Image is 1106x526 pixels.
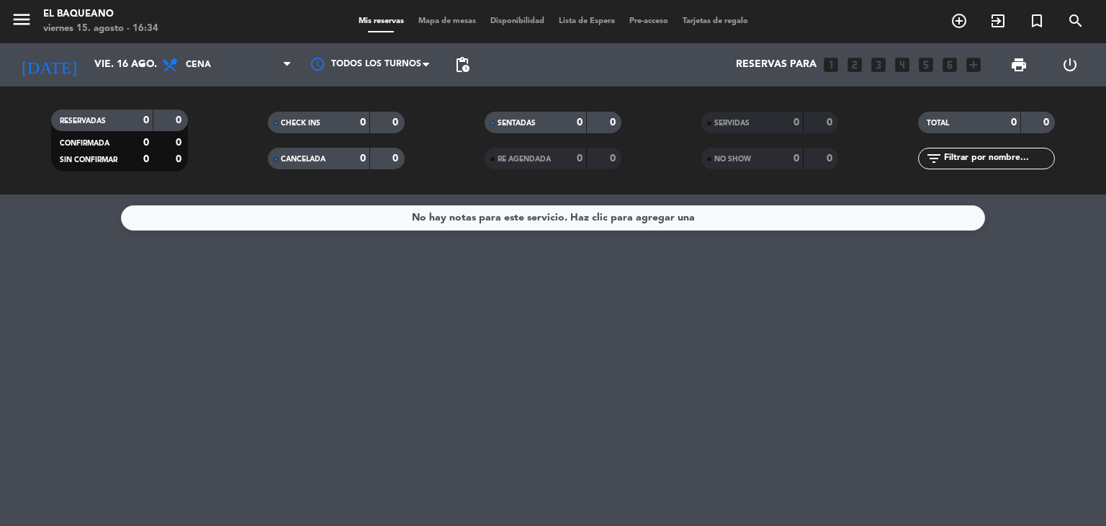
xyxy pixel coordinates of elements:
i: exit_to_app [989,12,1007,30]
i: power_settings_new [1061,56,1079,73]
span: CONFIRMADA [60,140,109,147]
span: SIN CONFIRMAR [60,156,117,164]
strong: 0 [176,115,184,125]
i: looks_one [822,55,840,74]
i: looks_4 [893,55,912,74]
span: Reservas para [736,59,817,71]
span: Pre-acceso [622,17,675,25]
strong: 0 [610,153,619,164]
span: SENTADAS [498,120,536,127]
strong: 0 [793,117,799,128]
i: add_box [964,55,983,74]
i: looks_6 [940,55,959,74]
i: looks_two [845,55,864,74]
span: Lista de Espera [552,17,622,25]
div: No hay notas para este servicio. Haz clic para agregar una [412,210,695,226]
strong: 0 [577,117,583,128]
i: looks_3 [869,55,888,74]
span: NO SHOW [714,156,751,163]
i: filter_list [925,150,943,167]
strong: 0 [143,138,149,148]
strong: 0 [360,117,366,128]
span: Cena [186,60,211,70]
i: search [1067,12,1084,30]
span: CANCELADA [281,156,325,163]
strong: 0 [392,153,401,164]
i: turned_in_not [1028,12,1046,30]
span: TOTAL [927,120,949,127]
span: Tarjetas de regalo [675,17,755,25]
strong: 0 [827,153,835,164]
strong: 0 [793,153,799,164]
strong: 0 [176,138,184,148]
input: Filtrar por nombre... [943,151,1054,166]
strong: 0 [827,117,835,128]
span: RE AGENDADA [498,156,551,163]
span: Disponibilidad [483,17,552,25]
i: [DATE] [11,49,87,81]
div: LOG OUT [1044,43,1095,86]
button: menu [11,9,32,35]
span: RESERVADAS [60,117,106,125]
strong: 0 [360,153,366,164]
span: pending_actions [454,56,471,73]
span: SERVIDAS [714,120,750,127]
span: print [1010,56,1028,73]
strong: 0 [1011,117,1017,128]
strong: 0 [143,154,149,164]
span: CHECK INS [281,120,320,127]
i: arrow_drop_down [134,56,151,73]
strong: 0 [176,154,184,164]
i: menu [11,9,32,30]
strong: 0 [392,117,401,128]
strong: 0 [610,117,619,128]
div: El Baqueano [43,7,158,22]
i: add_circle_outline [950,12,968,30]
div: viernes 15. agosto - 16:34 [43,22,158,36]
i: looks_5 [917,55,935,74]
strong: 0 [577,153,583,164]
strong: 0 [1043,117,1052,128]
strong: 0 [143,115,149,125]
span: Mis reservas [351,17,411,25]
span: Mapa de mesas [411,17,483,25]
